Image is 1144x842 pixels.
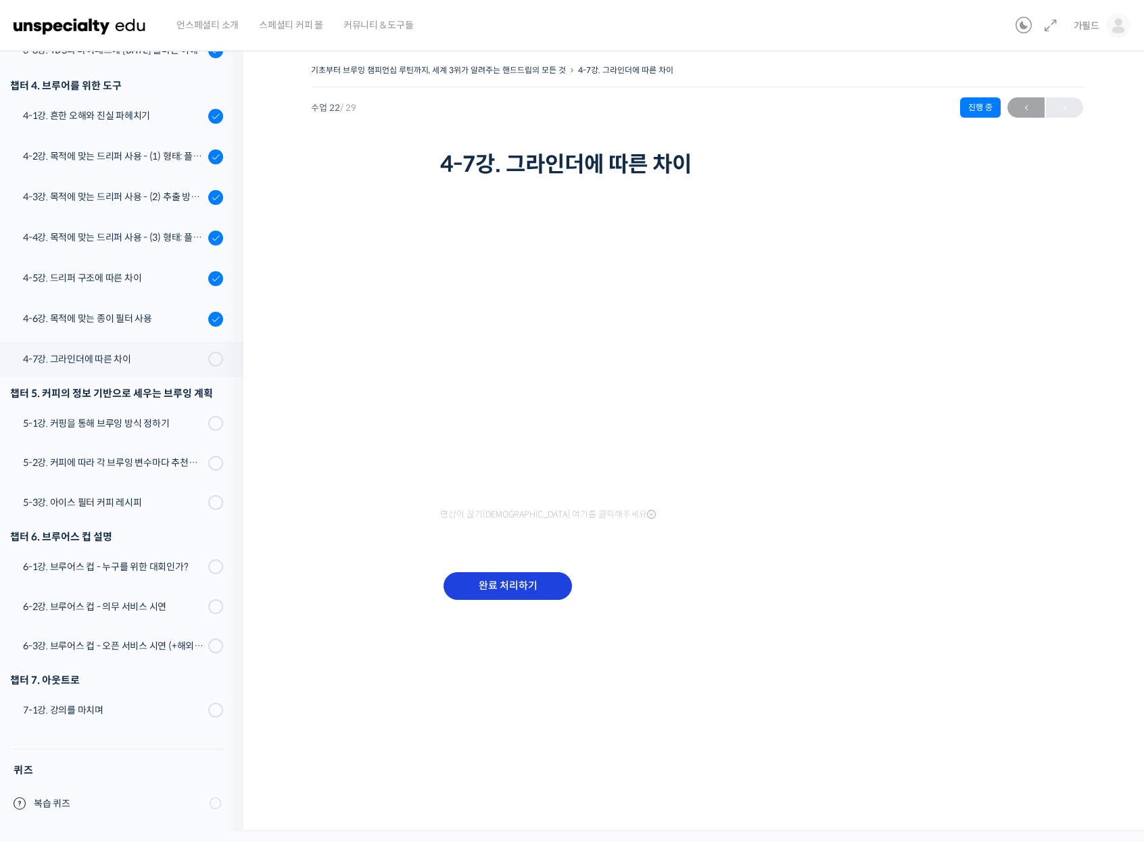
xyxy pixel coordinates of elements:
[124,450,140,461] span: 대화
[23,352,204,367] div: 4-7강. 그라인더에 따른 차이
[23,638,204,653] div: 6-3강. 브루어스 컵 - 오픈 서비스 시연 (+해외에서 시연할 때 주의할 점)
[14,749,223,777] h4: 퀴즈
[23,108,204,123] div: 4-1강. 흔한 오해와 진실 파헤치기
[23,149,204,164] div: 4-2강. 목적에 맞는 드리퍼 사용 - (1) 형태: 플랫 베드, 코니컬
[10,528,223,546] div: 챕터 6. 브루어스 컵 설명
[440,151,954,177] h1: 4-7강. 그라인더에 따른 차이
[23,311,204,326] div: 4-6강. 목적에 맞는 종이 필터 사용
[23,599,204,614] div: 6-2강. 브루어스 컵 - 의무 서비스 시연
[23,416,204,431] div: 5-1강. 커핑을 통해 브루잉 방식 정하기
[89,429,174,463] a: 대화
[311,103,356,112] span: 수업 22
[960,97,1001,118] div: 진행 중
[340,102,356,114] span: / 29
[4,429,89,463] a: 홈
[23,455,204,470] div: 5-2강. 커피에 따라 각 브루잉 변수마다 추천하는 기준 값
[23,271,204,285] div: 4-5강. 드리퍼 구조에 따른 차이
[10,76,223,95] div: 챕터 4. 브루어를 위한 도구
[1074,20,1099,32] span: 가필드
[311,65,566,75] a: 기초부터 브루잉 챔피언십 루틴까지, 세계 3위가 알려주는 핸드드립의 모든 것
[43,449,51,460] span: 홈
[10,384,223,402] div: 챕터 5. 커피의 정보 기반으로 세우는 브루잉 계획
[444,572,572,600] input: 완료 처리하기
[578,65,673,75] a: 4-7강. 그라인더에 따른 차이
[23,189,204,204] div: 4-3강. 목적에 맞는 드리퍼 사용 - (2) 추출 방식: 침출식, 투과식
[1007,97,1045,118] a: ←이전
[10,671,223,689] div: 챕터 7. 아웃트로
[23,230,204,245] div: 4-4강. 목적에 맞는 드리퍼 사용 - (3) 형태: 플라스틱, 유리, 세라믹, 메탈
[23,559,204,574] div: 6-1강. 브루어스 컵 - 누구를 위한 대회인가?
[440,509,656,520] span: 영상이 끊기[DEMOGRAPHIC_DATA] 여기를 클릭해주세요
[209,449,225,460] span: 설정
[174,429,260,463] a: 설정
[23,703,204,718] div: 7-1강. 강의를 마치며
[34,797,70,811] span: 복습 퀴즈
[23,495,204,510] div: 5-3강. 아이스 필터 커피 레시피
[1007,99,1045,117] span: ←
